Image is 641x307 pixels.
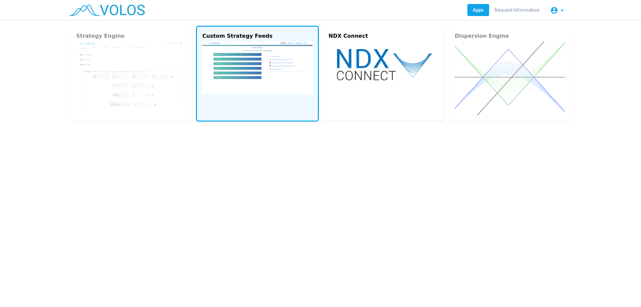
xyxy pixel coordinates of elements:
img: ndx-connect.svg [329,41,439,87]
img: custom.png [202,41,312,94]
div: Custom Strategy Feeds [202,32,312,40]
div: Strategy Engine [76,32,186,40]
mat-icon: arrow_drop_down [558,6,566,14]
mat-icon: account_circle [550,6,558,14]
div: Dispersion Engine [455,32,565,40]
img: dispersion.svg [455,41,565,115]
div: NDX Connect [329,32,439,40]
a: Apps [467,4,489,16]
span: Request Information [494,7,540,13]
img: strategy-engine.png [76,41,186,107]
a: Request Information [489,4,545,16]
span: Apps [473,7,484,13]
